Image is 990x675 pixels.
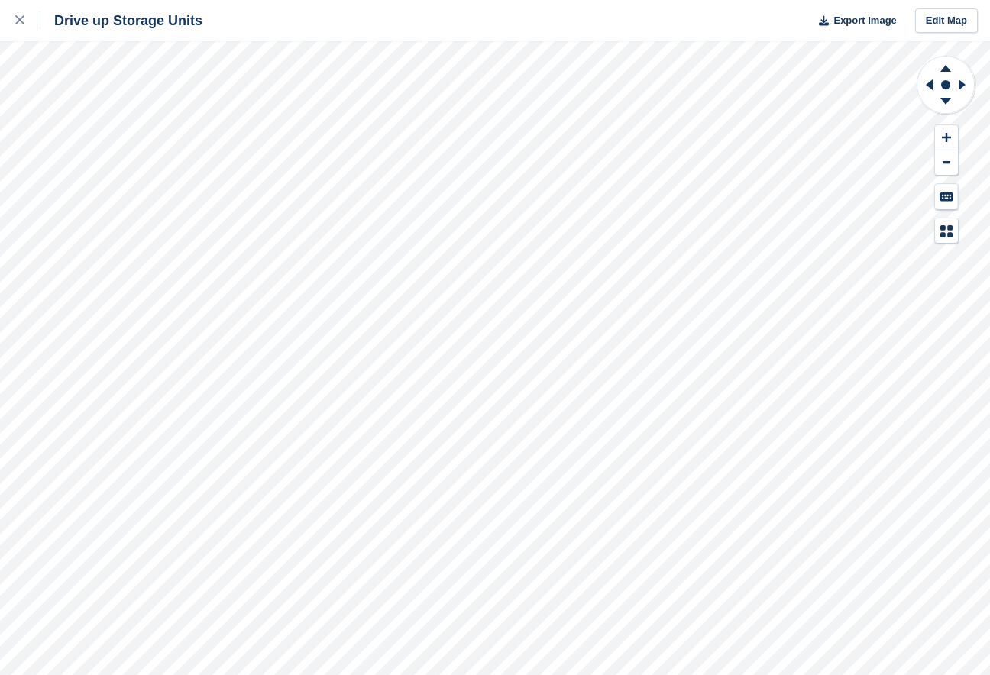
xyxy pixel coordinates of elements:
[40,11,202,30] div: Drive up Storage Units
[935,125,958,150] button: Zoom In
[810,8,897,34] button: Export Image
[935,150,958,176] button: Zoom Out
[935,184,958,209] button: Keyboard Shortcuts
[915,8,978,34] a: Edit Map
[935,218,958,244] button: Map Legend
[833,13,896,28] span: Export Image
